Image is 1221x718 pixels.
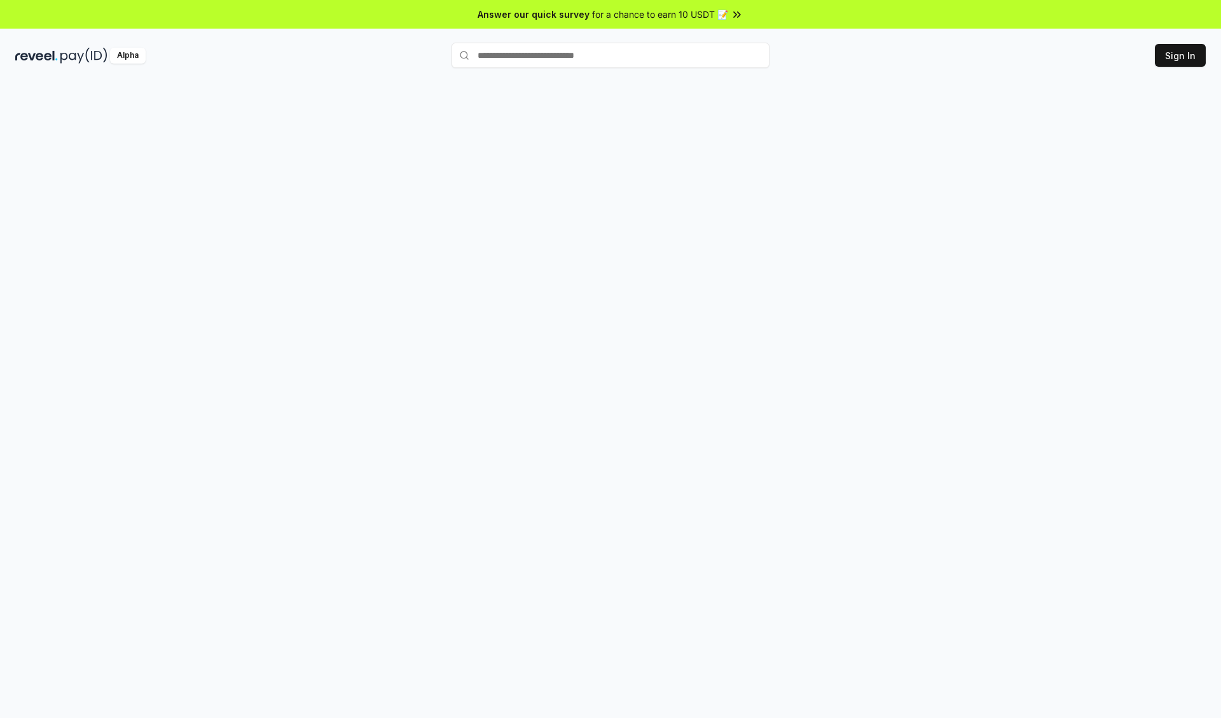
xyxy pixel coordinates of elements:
img: reveel_dark [15,48,58,64]
span: Answer our quick survey [478,8,590,21]
div: Alpha [110,48,146,64]
button: Sign In [1155,44,1206,67]
span: for a chance to earn 10 USDT 📝 [592,8,728,21]
img: pay_id [60,48,107,64]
